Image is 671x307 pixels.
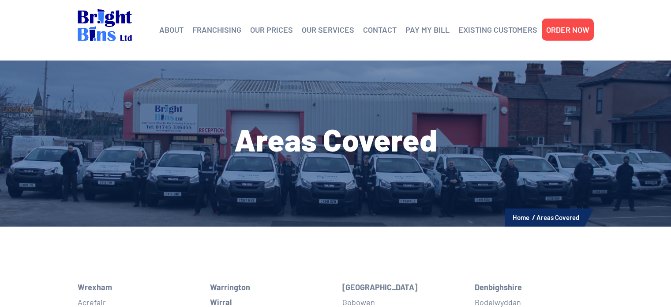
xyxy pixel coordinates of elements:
[210,282,250,292] strong: Warrington
[342,282,417,292] strong: [GEOGRAPHIC_DATA]
[78,124,594,155] h1: Areas Covered
[475,282,522,292] strong: Denbighshire
[210,297,232,307] strong: Wirral
[250,23,293,36] a: OUR PRICES
[536,212,579,223] li: Areas Covered
[513,213,529,221] a: Home
[302,23,354,36] a: OUR SERVICES
[363,23,397,36] a: CONTACT
[159,23,184,36] a: ABOUT
[78,282,112,292] strong: Wrexham
[192,23,241,36] a: FRANCHISING
[546,23,589,36] a: ORDER NOW
[458,23,537,36] a: EXISTING CUSTOMERS
[405,23,450,36] a: PAY MY BILL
